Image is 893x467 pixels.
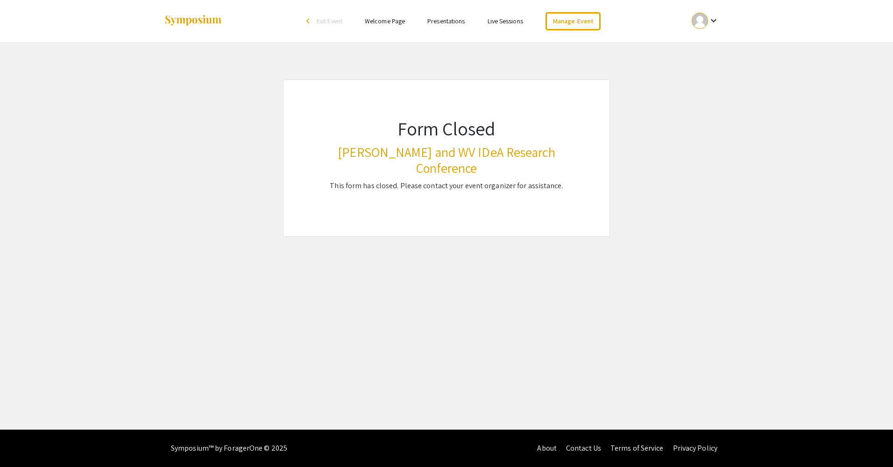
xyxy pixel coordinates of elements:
a: Live Sessions [488,17,523,25]
a: Contact Us [566,443,601,453]
div: Symposium™ by ForagerOne © 2025 [171,430,287,467]
a: Manage Event [546,12,601,30]
h3: [PERSON_NAME] and WV IDeA Research Conference [321,144,572,176]
a: About [537,443,557,453]
a: Privacy Policy [673,443,717,453]
a: Terms of Service [610,443,664,453]
iframe: Chat [7,425,40,460]
p: This form has closed. Please contact your event organizer for assistance. [321,180,572,191]
img: Symposium by ForagerOne [164,14,222,27]
span: Exit Event [317,17,342,25]
a: Welcome Page [365,17,405,25]
a: Presentations [427,17,465,25]
button: Expand account dropdown [682,10,729,31]
h1: Form Closed [321,117,572,140]
mat-icon: Expand account dropdown [708,15,719,26]
div: arrow_back_ios [306,18,312,24]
